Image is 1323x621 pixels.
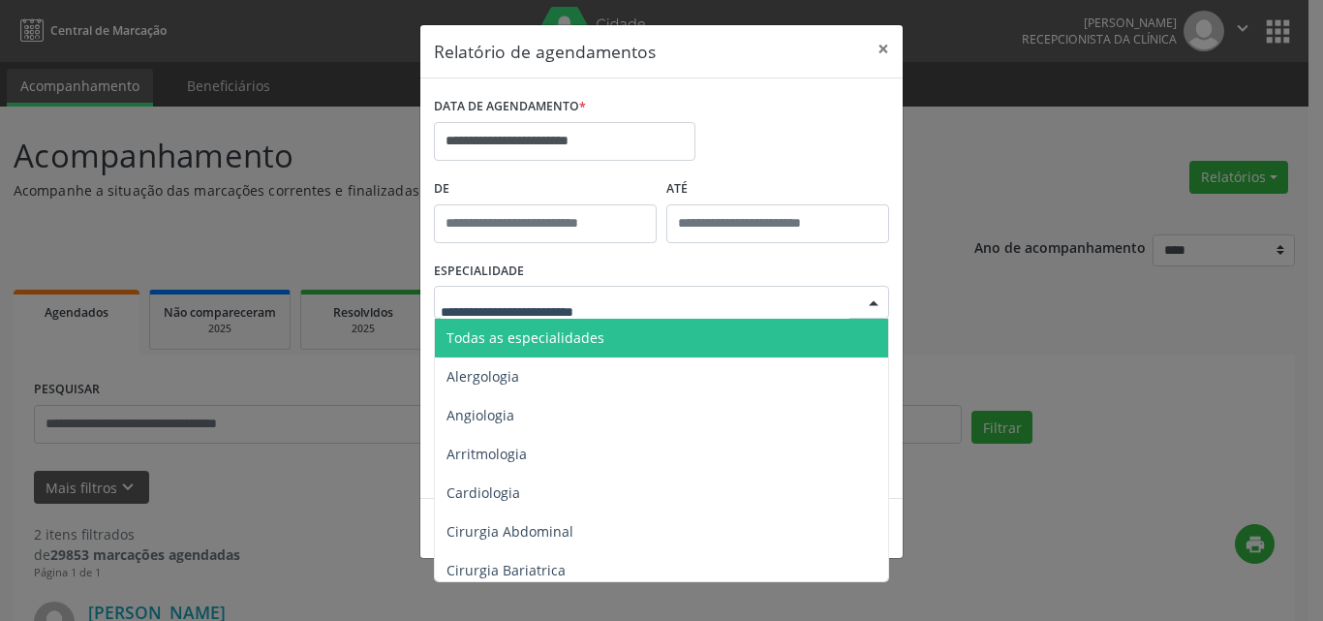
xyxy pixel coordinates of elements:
span: Cirurgia Abdominal [446,522,573,541]
span: Arritmologia [446,445,527,463]
span: Alergologia [446,367,519,386]
span: Angiologia [446,406,514,424]
label: De [434,174,657,204]
h5: Relatório de agendamentos [434,39,656,64]
span: Cardiologia [446,483,520,502]
span: Cirurgia Bariatrica [446,561,566,579]
span: Todas as especialidades [446,328,604,347]
button: Close [864,25,903,73]
label: ESPECIALIDADE [434,257,524,287]
label: DATA DE AGENDAMENTO [434,92,586,122]
label: ATÉ [666,174,889,204]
